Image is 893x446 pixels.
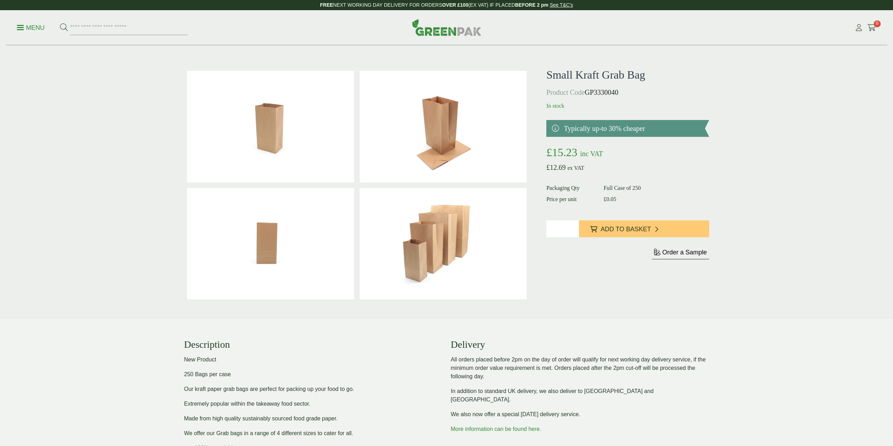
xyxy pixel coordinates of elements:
h1: Small Kraft Grab Bag [546,68,709,81]
p: Our kraft paper grab bags are perfect for packing up your food to go. [184,385,442,393]
h3: Delivery [451,339,709,351]
img: 3330040 Small Kraft Grab Bag V2 [187,188,354,300]
p: Made from high quality sustainably sourced food grade paper. [184,414,442,423]
p: New Product [184,355,442,364]
span: £ [604,196,606,202]
bdi: 0.05 [604,196,616,202]
p: We offer our Grab bags in a range of 4 different sizes to cater for all. [184,429,442,438]
dt: Packaging Qty [546,184,595,192]
p: 250 Bags per case [184,370,442,379]
span: 0 [874,20,881,27]
img: GreenPak Supplies [412,19,481,36]
a: Menu [17,24,45,31]
button: Order a Sample [652,248,709,259]
bdi: 15.23 [546,146,577,159]
span: Order a Sample [662,249,707,256]
button: Add to Basket [579,220,709,237]
h3: Description [184,339,442,351]
span: £ [546,164,550,171]
span: £ [546,146,552,159]
p: All orders placed before 2pm on the day of order will qualify for next working day delivery servi... [451,355,709,381]
p: Extremely popular within the takeaway food sector. [184,400,442,408]
img: 3330040 Small Kraft Grab Bag V3 [360,71,527,182]
span: inc VAT [580,150,603,158]
strong: BEFORE 2 pm [515,2,548,8]
img: Kraft Grab Bags Group Shot [360,188,527,300]
img: 3330040 Small Kraft Grab Bag V1 [187,71,354,182]
a: See T&C's [550,2,573,8]
span: Add to Basket [601,226,651,233]
p: Menu [17,24,45,32]
dd: Full Case of 250 [604,184,709,192]
bdi: 12.69 [546,164,566,171]
p: GP3330040 [546,87,709,98]
span: Product Code [546,88,585,96]
strong: OVER £100 [442,2,468,8]
i: Cart [867,24,876,31]
a: More information can be found here. [451,426,541,432]
a: 0 [867,22,876,33]
dt: Price per unit [546,195,595,204]
p: In addition to standard UK delivery, we also deliver to [GEOGRAPHIC_DATA] and [GEOGRAPHIC_DATA]. [451,387,709,404]
strong: FREE [320,2,333,8]
p: We also now offer a special [DATE] delivery service. [451,410,709,419]
span: ex VAT [567,165,584,171]
p: In stock [546,102,709,110]
i: My Account [854,24,863,31]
